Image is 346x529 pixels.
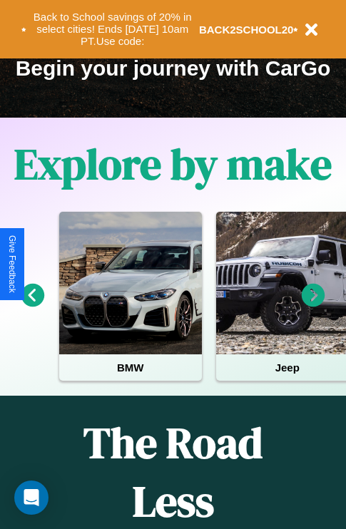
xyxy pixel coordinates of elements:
div: Give Feedback [7,235,17,293]
b: BACK2SCHOOL20 [199,24,294,36]
h4: BMW [59,354,202,381]
button: Back to School savings of 20% in select cities! Ends [DATE] 10am PT.Use code: [26,7,199,51]
h1: Explore by make [14,135,332,193]
div: Open Intercom Messenger [14,481,49,515]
